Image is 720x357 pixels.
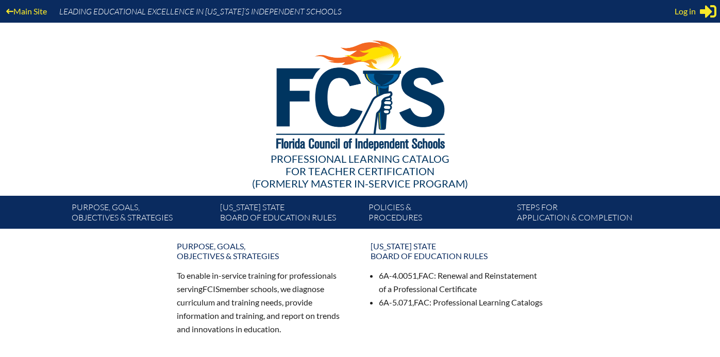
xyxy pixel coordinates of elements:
[216,200,364,229] a: [US_STATE] StateBoard of Education rules
[414,297,429,307] span: FAC
[2,4,51,18] a: Main Site
[254,23,466,163] img: FCISlogo221.eps
[675,5,696,18] span: Log in
[364,200,513,229] a: Policies &Procedures
[68,200,216,229] a: Purpose, goals,objectives & strategies
[171,237,356,265] a: Purpose, goals,objectives & strategies
[379,269,544,296] li: 6A-4.0051, : Renewal and Reinstatement of a Professional Certificate
[700,3,716,20] svg: Sign in or register
[364,237,550,265] a: [US_STATE] StateBoard of Education rules
[513,200,661,229] a: Steps forapplication & completion
[63,152,657,190] div: Professional Learning Catalog (formerly Master In-service Program)
[379,296,544,309] li: 6A-5.071, : Professional Learning Catalogs
[177,269,350,335] p: To enable in-service training for professionals serving member schools, we diagnose curriculum an...
[203,284,220,294] span: FCIS
[418,270,434,280] span: FAC
[286,165,434,177] span: for Teacher Certification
